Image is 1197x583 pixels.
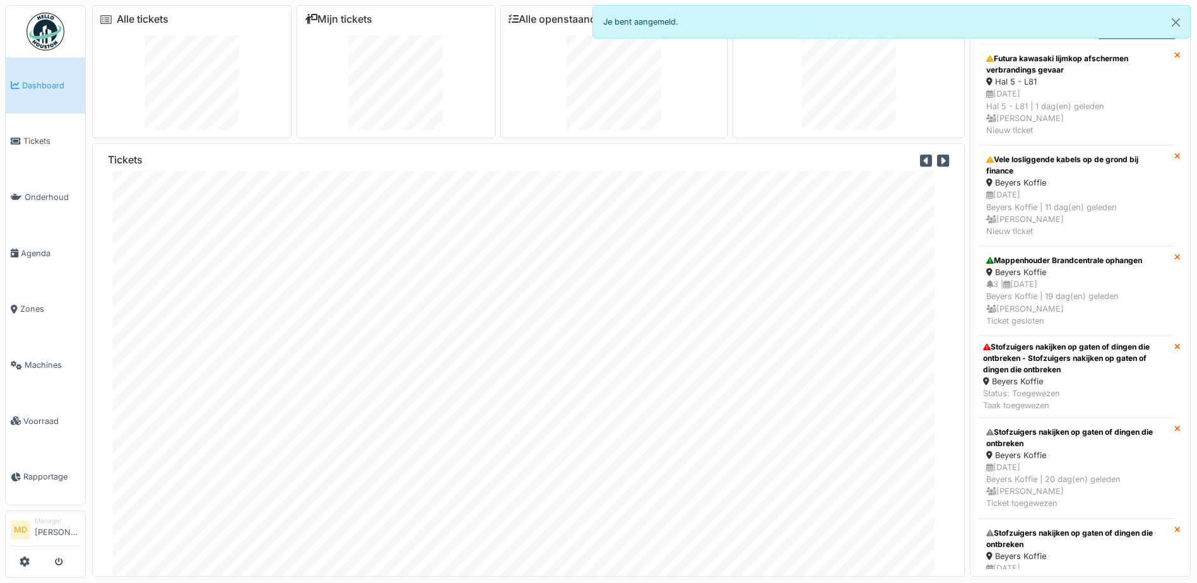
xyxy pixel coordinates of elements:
div: Stofzuigers nakijken op gaten of dingen die ontbreken - Stofzuigers nakijken op gaten of dingen d... [983,341,1169,375]
div: Je bent aangemeld. [593,5,1191,38]
a: Alle tickets [117,13,168,25]
div: Hal 5 - L81 [986,76,1166,88]
a: Alle openstaande taken [509,13,631,25]
div: Manager [35,516,80,526]
div: Beyers Koffie [986,449,1166,461]
div: Mappenhouder Brandcentrale ophangen [986,255,1166,266]
img: Badge_color-CXgf-gQk.svg [27,13,64,50]
a: Machines [6,337,85,393]
div: Vele losliggende kabels op de grond bij finance [986,154,1166,177]
a: MD Manager[PERSON_NAME] [11,516,80,546]
div: Stofzuigers nakijken op gaten of dingen die ontbreken [986,427,1166,449]
h6: Tickets [108,154,143,166]
span: Machines [25,359,80,371]
a: Onderhoud [6,169,85,225]
li: MD [11,521,30,539]
a: Stofzuigers nakijken op gaten of dingen die ontbreken Beyers Koffie [DATE]Beyers Koffie | 20 dag(... [978,418,1174,519]
div: Beyers Koffie [983,375,1169,387]
span: Dashboard [22,79,80,91]
button: Close [1162,6,1190,39]
span: Onderhoud [25,191,80,203]
span: Rapportage [23,471,80,483]
a: Stofzuigers nakijken op gaten of dingen die ontbreken - Stofzuigers nakijken op gaten of dingen d... [978,336,1174,418]
a: Futura kawasaki lijmkop afschermen verbrandings gevaar Hal 5 - L81 [DATE]Hal 5 - L81 | 1 dag(en) ... [978,44,1174,145]
a: Zones [6,281,85,338]
div: Beyers Koffie [986,550,1166,562]
div: Beyers Koffie [986,177,1166,189]
div: Stofzuigers nakijken op gaten of dingen die ontbreken [986,527,1166,550]
div: [DATE] Hal 5 - L81 | 1 dag(en) geleden [PERSON_NAME] Nieuw ticket [986,88,1166,136]
a: Mappenhouder Brandcentrale ophangen Beyers Koffie 3 |[DATE]Beyers Koffie | 19 dag(en) geleden [PE... [978,246,1174,336]
div: [DATE] Beyers Koffie | 11 dag(en) geleden [PERSON_NAME] Nieuw ticket [986,189,1166,237]
span: Zones [20,303,80,315]
div: [DATE] Beyers Koffie | 20 dag(en) geleden [PERSON_NAME] Ticket toegewezen [986,461,1166,510]
span: Agenda [21,247,80,259]
a: Tickets [6,114,85,170]
a: Agenda [6,225,85,281]
a: Vele losliggende kabels op de grond bij finance Beyers Koffie [DATE]Beyers Koffie | 11 dag(en) ge... [978,145,1174,246]
li: [PERSON_NAME] [35,516,80,543]
a: Rapportage [6,449,85,505]
div: Futura kawasaki lijmkop afschermen verbrandings gevaar [986,53,1166,76]
a: Mijn tickets [305,13,372,25]
span: Voorraad [23,415,80,427]
a: Voorraad [6,393,85,449]
div: Status: Toegewezen Taak toegewezen [983,387,1169,411]
div: Beyers Koffie [986,266,1166,278]
a: Dashboard [6,57,85,114]
span: Tickets [23,135,80,147]
div: 3 | [DATE] Beyers Koffie | 19 dag(en) geleden [PERSON_NAME] Ticket gesloten [986,278,1166,327]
